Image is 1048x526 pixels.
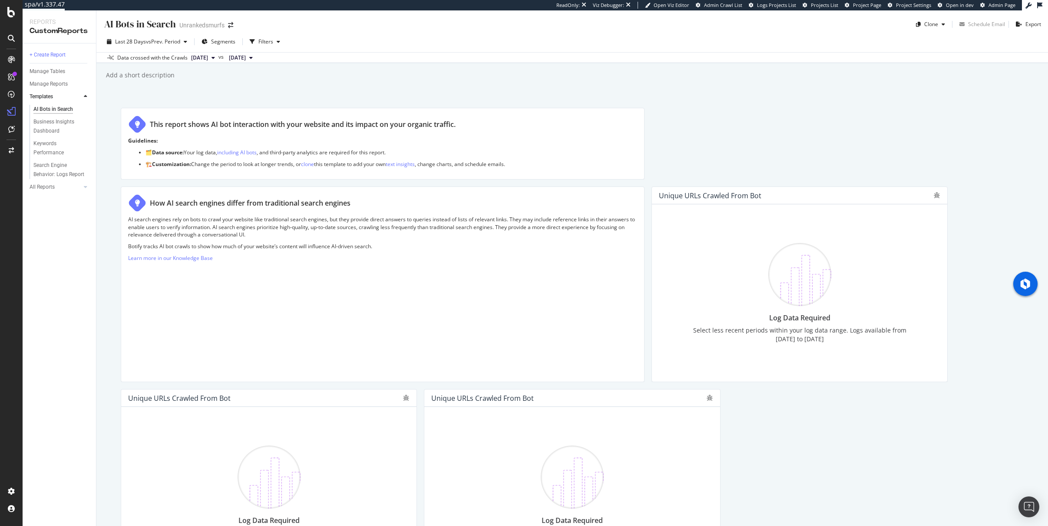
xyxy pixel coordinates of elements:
[933,192,940,198] div: bug
[431,394,534,403] div: Unique URLs Crawled from Bot
[152,149,184,156] strong: Data source:
[258,38,273,45] div: Filters
[30,26,89,36] div: CustomReports
[115,38,146,45] span: Last 28 Days
[980,2,1015,9] a: Admin Page
[456,516,688,526] div: Log Data Required
[912,17,949,31] button: Clone
[179,21,225,30] div: Unrankedsmurfs
[150,120,456,130] div: This report shows AI bot interaction with your website and its impact on your organic traffic.
[33,117,90,136] a: Business Insights Dashboard
[103,17,176,31] div: AI Bots in Search
[853,2,881,8] span: Project Page
[593,2,624,9] div: Viz Debugger:
[556,2,580,9] div: ReadOnly:
[30,67,90,76] a: Manage Tables
[145,160,637,168] p: 🏗️ Change the period to look at longer trends, or this template to add your own , change charts, ...
[121,108,645,180] div: This report shows AI bot interaction with your website and its impact on your organic traffic.Gui...
[30,183,81,192] a: All Reports
[654,2,689,8] span: Open Viz Editor
[128,137,158,144] strong: Guidelines:
[33,161,90,179] a: Search Engine Behavior: Logs Report
[757,2,796,8] span: Logs Projects List
[105,71,175,80] div: Add a short description
[218,53,225,61] span: vs
[956,17,1005,31] button: Schedule Email
[191,54,208,62] span: 2025 Sep. 22nd
[30,92,53,101] div: Templates
[228,22,233,28] div: arrow-right-arrow-left
[211,38,235,45] span: Segments
[1025,20,1041,28] div: Export
[811,2,838,8] span: Projects List
[888,2,931,9] a: Project Settings
[1018,496,1039,517] div: Open Intercom Messenger
[749,2,796,9] a: Logs Projects List
[30,67,65,76] div: Manage Tables
[645,2,689,9] a: Open Viz Editor
[938,2,974,9] a: Open in dev
[225,53,256,63] button: [DATE]
[188,53,218,63] button: [DATE]
[150,198,350,208] div: How AI search engines differ from traditional search engines
[30,92,81,101] a: Templates
[146,38,180,45] span: vs Prev. Period
[845,2,881,9] a: Project Page
[30,80,90,89] a: Manage Reports
[33,105,90,114] a: AI Bots in Search
[30,50,90,60] a: + Create Report
[896,2,931,8] span: Project Settings
[30,80,68,89] div: Manage Reports
[968,20,1005,28] div: Schedule Email
[924,20,938,28] div: Clone
[128,394,231,403] div: Unique URLs Crawled from Bot
[33,161,85,179] div: Search Engine Behavior: Logs Report
[683,326,916,343] div: Select less recent periods within your log data range. Logs available from [DATE] to [DATE]
[704,2,742,8] span: Admin Crawl List
[198,35,239,49] button: Segments
[803,2,838,9] a: Projects List
[30,50,66,60] div: + Create Report
[696,2,742,9] a: Admin Crawl List
[128,216,637,238] p: AI search engines rely on bots to crawl your website like traditional search engines, but they pr...
[659,191,761,200] div: Unique URLs Crawled from Bot
[217,149,257,156] a: including AI bots
[30,17,89,26] div: Reports
[117,54,188,62] div: Data crossed with the Crawls
[386,160,415,168] a: text insights
[238,446,301,509] img: CKGWtfuM.png
[128,254,213,262] a: Learn more in our Knowledge Base
[33,105,73,114] div: AI Bots in Search
[33,139,90,157] a: Keywords Performance
[683,313,916,323] div: Log Data Required
[152,516,385,526] div: Log Data Required
[145,149,637,156] p: 🗂️ Your log data, , and third-party analytics are required for this report.
[301,160,314,168] a: clone
[121,186,645,382] div: How AI search engines differ from traditional search enginesAI search engines rely on bots to cra...
[128,243,637,250] p: Botify tracks AI bot crawls to show how much of your website’s content will influence AI-driven s...
[1012,17,1041,31] button: Export
[706,395,713,401] div: bug
[33,117,83,136] div: Business Insights Dashboard
[33,139,82,157] div: Keywords Performance
[152,160,191,168] strong: Customization:
[651,186,948,382] div: Unique URLs Crawled from BotLog Data RequiredSelect less recent periods within your log data rang...
[541,446,604,509] img: CKGWtfuM.png
[768,243,831,306] img: CKGWtfuM.png
[30,183,55,192] div: All Reports
[103,35,191,49] button: Last 28 DaysvsPrev. Period
[246,35,284,49] button: Filters
[403,395,410,401] div: bug
[988,2,1015,8] span: Admin Page
[229,54,246,62] span: 2025 Aug. 25th
[946,2,974,8] span: Open in dev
